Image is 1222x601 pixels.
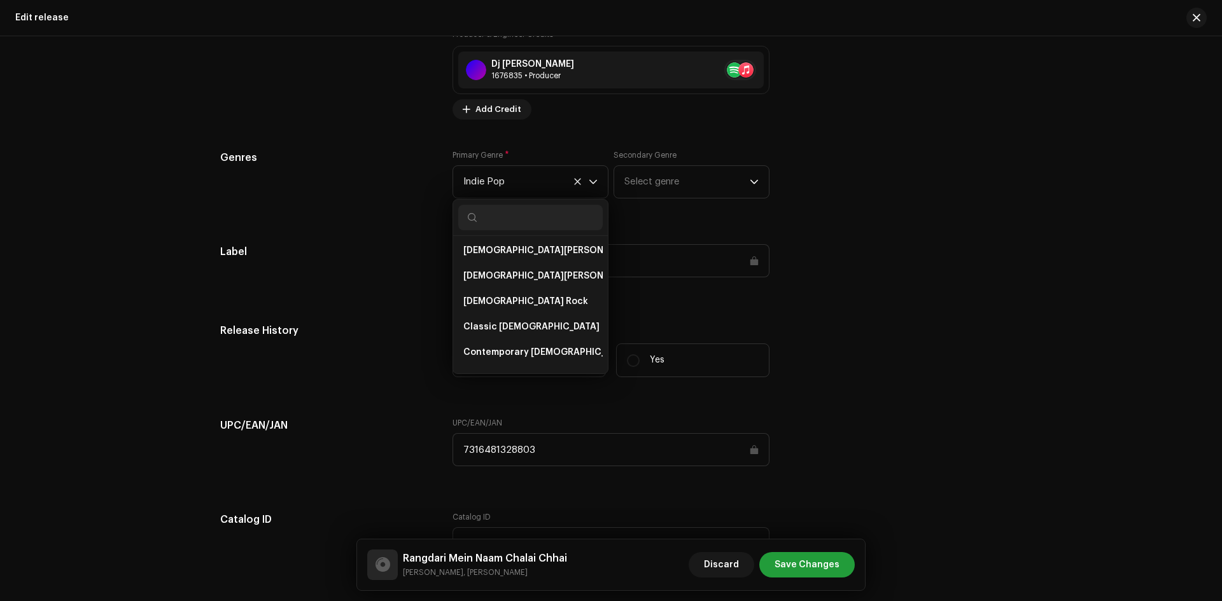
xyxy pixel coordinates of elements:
[614,150,677,160] label: Secondary Genre
[491,71,574,81] div: Producer
[491,59,574,69] div: Dj [PERSON_NAME]
[220,323,432,338] h5: Release History
[475,97,521,122] span: Add Credit
[453,150,509,160] label: Primary Genre
[463,270,636,282] span: [DEMOGRAPHIC_DATA][PERSON_NAME]
[463,166,589,198] span: Indie Pop
[453,323,769,333] label: Has it been previously released?
[458,314,603,340] li: Classic Christian
[463,295,588,308] span: [DEMOGRAPHIC_DATA] Rock
[463,321,600,333] span: Classic [DEMOGRAPHIC_DATA]
[458,340,603,365] li: Contemporary Gospel
[463,371,564,384] span: [DEMOGRAPHIC_DATA]
[759,552,855,577] button: Save Changes
[458,263,603,289] li: Christian Rap
[689,552,754,577] button: Discard
[220,150,432,165] h5: Genres
[403,551,567,566] h5: Rangdari Mein Naam Chalai Chhai
[453,418,502,428] label: UPC/EAN/JAN
[463,244,636,257] span: [DEMOGRAPHIC_DATA][PERSON_NAME]
[650,354,664,367] p: Yes
[704,552,739,577] span: Discard
[220,418,432,433] h5: UPC/EAN/JAN
[463,346,631,359] span: Contemporary [DEMOGRAPHIC_DATA]
[453,99,531,120] button: Add Credit
[403,566,567,579] small: Rangdari Mein Naam Chalai Chhai
[453,433,769,466] input: e.g. 000000000000
[624,166,750,198] span: Select genre
[220,244,432,259] h5: Label
[589,166,598,198] div: dropdown trigger
[775,552,839,577] span: Save Changes
[453,527,769,560] input: Add your own catalog reference ID
[750,166,759,198] div: dropdown trigger
[220,512,432,527] h5: Catalog ID
[458,238,603,263] li: Christian Pop
[458,365,603,390] li: Gospel
[458,289,603,314] li: Christian Rock
[453,512,491,522] label: Catalog ID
